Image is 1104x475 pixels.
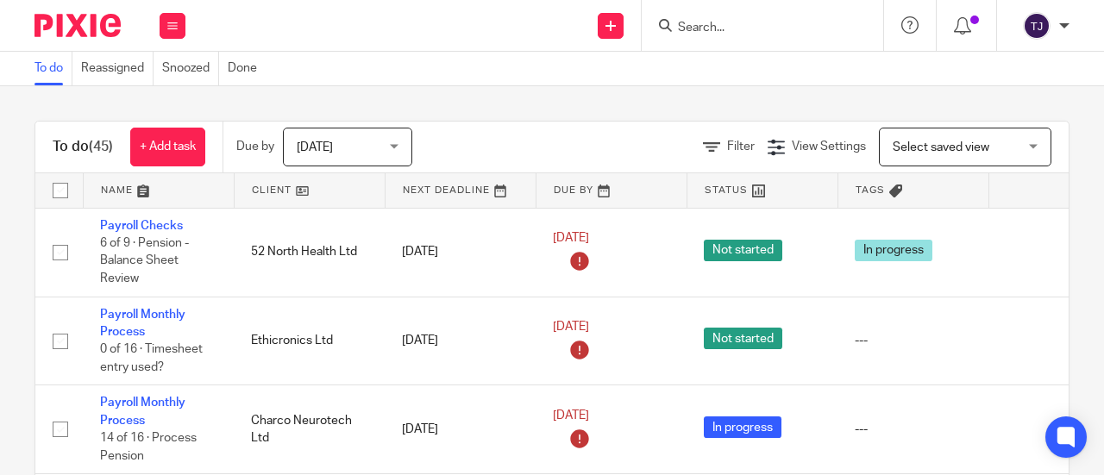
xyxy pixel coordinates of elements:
a: Reassigned [81,52,154,85]
span: [DATE] [297,141,333,153]
span: 6 of 9 · Pension - Balance Sheet Review [100,237,189,284]
span: [DATE] [553,321,589,333]
a: Snoozed [162,52,219,85]
h1: To do [53,138,113,156]
span: Tags [856,185,885,195]
span: Select saved view [893,141,989,153]
a: Done [228,52,266,85]
td: Charco Neurotech Ltd [234,385,385,474]
td: [DATE] [385,297,536,385]
div: --- [855,421,971,438]
input: Search [676,21,831,36]
img: svg%3E [1023,12,1051,40]
span: [DATE] [553,232,589,244]
div: --- [855,332,971,349]
a: Payroll Monthly Process [100,397,185,426]
p: Due by [236,138,274,155]
span: Not started [704,328,782,349]
td: [DATE] [385,208,536,297]
td: 52 North Health Ltd [234,208,385,297]
span: View Settings [792,141,866,153]
span: Not started [704,240,782,261]
a: To do [34,52,72,85]
a: Payroll Monthly Process [100,309,185,338]
span: 0 of 16 · Timesheet entry used? [100,343,203,373]
span: In progress [855,240,932,261]
span: (45) [89,140,113,153]
img: Pixie [34,14,121,37]
a: Payroll Checks [100,220,183,232]
a: + Add task [130,128,205,166]
td: Ethicronics Ltd [234,297,385,385]
span: [DATE] [553,409,589,422]
span: Filter [727,141,755,153]
span: 14 of 16 · Process Pension [100,432,197,462]
span: In progress [704,416,781,438]
td: [DATE] [385,385,536,474]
